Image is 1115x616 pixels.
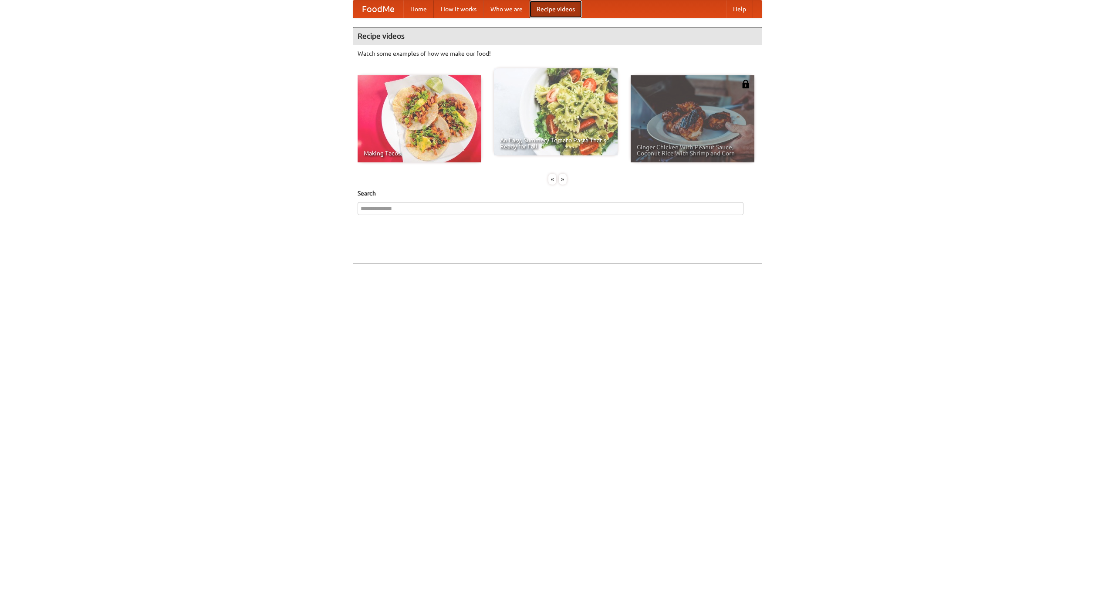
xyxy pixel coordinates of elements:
p: Watch some examples of how we make our food! [358,49,757,58]
a: An Easy, Summery Tomato Pasta That's Ready for Fall [494,68,618,155]
span: Making Tacos [364,150,475,156]
a: How it works [434,0,483,18]
div: « [548,174,556,185]
a: Who we are [483,0,530,18]
img: 483408.png [741,80,750,88]
a: FoodMe [353,0,403,18]
a: Recipe videos [530,0,582,18]
span: An Easy, Summery Tomato Pasta That's Ready for Fall [500,137,612,149]
a: Help [726,0,753,18]
h5: Search [358,189,757,198]
a: Home [403,0,434,18]
a: Making Tacos [358,75,481,162]
h4: Recipe videos [353,27,762,45]
div: » [559,174,567,185]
